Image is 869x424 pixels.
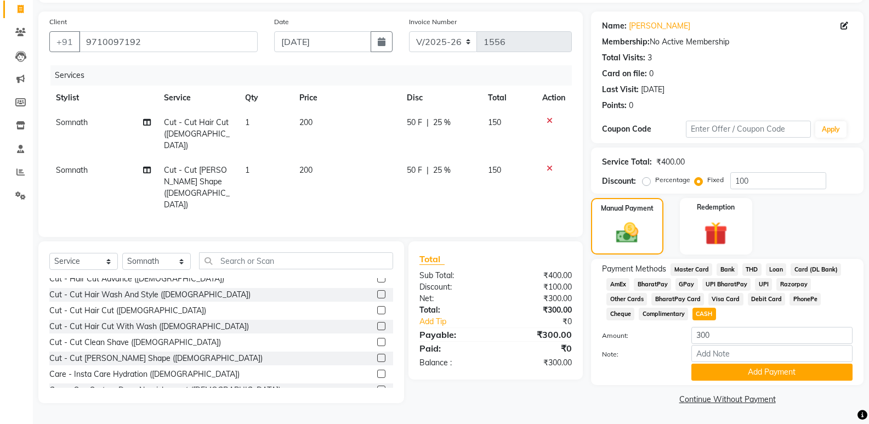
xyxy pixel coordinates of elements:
input: Search by Name/Mobile/Email/Code [79,31,258,52]
span: Somnath [56,165,88,175]
div: Name: [602,20,627,32]
img: _gift.svg [697,219,735,248]
span: 1 [245,165,249,175]
div: Care - Spa System Deep Nourishement ([DEMOGRAPHIC_DATA]) [49,385,281,396]
span: Total [419,253,445,265]
span: Card (DL Bank) [791,263,841,276]
span: 200 [299,117,313,127]
th: Total [481,86,536,110]
span: Debit Card [748,293,786,306]
span: 25 % [433,165,451,176]
th: Action [536,86,572,110]
div: No Active Membership [602,36,853,48]
div: Discount: [602,176,636,187]
div: ₹0 [510,316,580,327]
span: 50 F [407,117,422,128]
div: Points: [602,100,627,111]
span: BharatPay [634,278,671,291]
div: Services [50,65,580,86]
label: Percentage [655,175,690,185]
span: Other Cards [606,293,647,306]
div: Card on file: [602,68,647,80]
div: Paid: [411,342,496,355]
a: [PERSON_NAME] [629,20,690,32]
label: Amount: [594,331,683,341]
div: ₹300.00 [496,328,580,341]
span: | [427,165,429,176]
button: Add Payment [691,364,853,381]
span: Cheque [606,308,634,320]
div: 3 [648,52,652,64]
div: Balance : [411,357,496,369]
div: Service Total: [602,156,652,168]
span: UPI [755,278,772,291]
div: ₹0 [496,342,580,355]
span: PhonePe [790,293,821,306]
label: Redemption [697,202,735,212]
input: Enter Offer / Coupon Code [686,121,811,138]
label: Fixed [707,175,724,185]
div: ₹400.00 [496,270,580,281]
div: Discount: [411,281,496,293]
span: Cut - Cut [PERSON_NAME] Shape ([DEMOGRAPHIC_DATA]) [164,165,230,210]
div: Cut - Cut Clean Shave ([DEMOGRAPHIC_DATA]) [49,337,221,348]
th: Disc [400,86,481,110]
th: Service [157,86,238,110]
div: Cut - Hair Cut Advance ([DEMOGRAPHIC_DATA]) [49,273,224,285]
span: Visa Card [708,293,743,306]
span: 50 F [407,165,422,176]
div: Cut - Cut Hair Wash And Style ([DEMOGRAPHIC_DATA]) [49,289,251,301]
img: _cash.svg [609,220,645,246]
div: Total: [411,304,496,316]
span: 1 [245,117,249,127]
th: Qty [238,86,293,110]
span: Bank [717,263,738,276]
div: ₹400.00 [656,156,685,168]
span: AmEx [606,278,629,291]
span: Master Card [671,263,712,276]
span: Razorpay [776,278,811,291]
div: Net: [411,293,496,304]
span: 150 [488,165,501,175]
th: Stylist [49,86,157,110]
span: 25 % [433,117,451,128]
div: Total Visits: [602,52,645,64]
button: Apply [815,121,847,138]
div: Payable: [411,328,496,341]
span: THD [742,263,762,276]
span: UPI BharatPay [702,278,751,291]
span: Complimentary [639,308,688,320]
div: Coupon Code [602,123,685,135]
div: 0 [649,68,654,80]
div: Last Visit: [602,84,639,95]
a: Continue Without Payment [593,394,861,405]
span: BharatPay Card [651,293,704,306]
span: Payment Methods [602,263,666,275]
span: Somnath [56,117,88,127]
input: Amount [691,327,853,344]
span: Cut - Cut Hair Cut ([DEMOGRAPHIC_DATA]) [164,117,230,150]
label: Client [49,17,67,27]
input: Add Note [691,345,853,362]
span: Loan [766,263,787,276]
div: Cut - Cut [PERSON_NAME] Shape ([DEMOGRAPHIC_DATA]) [49,353,263,364]
div: 0 [629,100,633,111]
div: ₹300.00 [496,304,580,316]
span: CASH [692,308,716,320]
span: 150 [488,117,501,127]
label: Date [274,17,289,27]
div: ₹300.00 [496,293,580,304]
div: ₹100.00 [496,281,580,293]
th: Price [293,86,400,110]
label: Note: [594,349,683,359]
div: [DATE] [641,84,664,95]
div: Care - Insta Care Hydration ([DEMOGRAPHIC_DATA]) [49,369,240,380]
div: Cut - Cut Hair Cut ([DEMOGRAPHIC_DATA]) [49,305,206,316]
div: Membership: [602,36,650,48]
button: +91 [49,31,80,52]
span: GPay [675,278,698,291]
label: Manual Payment [601,203,654,213]
div: Sub Total: [411,270,496,281]
a: Add Tip [411,316,510,327]
input: Search or Scan [199,252,393,269]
